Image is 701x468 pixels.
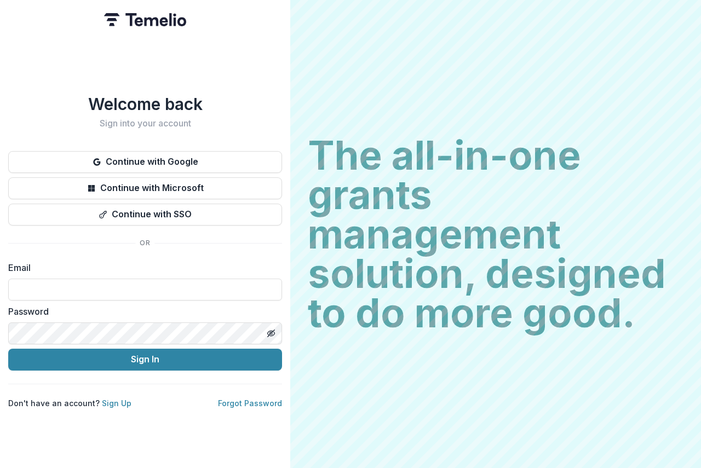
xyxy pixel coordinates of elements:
[8,204,282,226] button: Continue with SSO
[8,94,282,114] h1: Welcome back
[8,305,275,318] label: Password
[262,325,280,342] button: Toggle password visibility
[218,398,282,408] a: Forgot Password
[8,151,282,173] button: Continue with Google
[8,118,282,129] h2: Sign into your account
[104,13,186,26] img: Temelio
[8,177,282,199] button: Continue with Microsoft
[8,349,282,371] button: Sign In
[8,397,131,409] p: Don't have an account?
[8,261,275,274] label: Email
[102,398,131,408] a: Sign Up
